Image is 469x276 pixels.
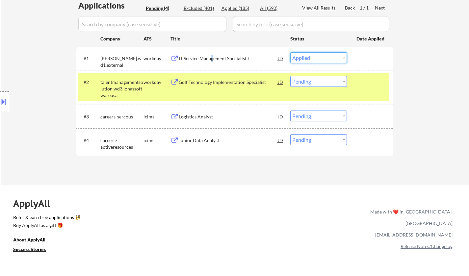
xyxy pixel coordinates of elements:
[13,246,55,254] a: Success Stories
[78,2,143,10] div: Applications
[345,5,355,11] div: Back
[375,232,453,238] a: [EMAIL_ADDRESS][DOMAIN_NAME]
[184,5,217,12] div: Excluded (401)
[13,198,58,209] div: ApplyAll
[368,206,453,229] div: Made with ❤️ in [GEOGRAPHIC_DATA], [GEOGRAPHIC_DATA]
[143,79,170,86] div: workday
[13,237,45,242] u: About ApplyAll
[170,36,284,42] div: Title
[143,36,170,42] div: ATS
[277,134,284,146] div: JD
[143,55,170,62] div: workday
[100,137,143,150] div: careers-aptiveresources
[146,5,179,12] div: Pending (4)
[100,55,143,68] div: [PERSON_NAME].wd1.external
[290,33,347,44] div: Status
[100,79,143,98] div: talentmanagementsolution.wd3.jonassoftwareusa
[401,243,453,249] a: Release Notes/Changelog
[302,5,337,11] div: View All Results
[13,215,233,222] a: Refer & earn free applications 👯‍♀️
[375,5,385,11] div: Next
[13,246,46,252] u: Success Stories
[179,113,278,120] div: Logistics Analyst
[78,16,226,32] input: Search by company (case sensitive)
[360,5,375,11] div: 1 / 1
[179,137,278,144] div: Junior Data Analyst
[143,137,170,144] div: icims
[100,36,143,42] div: Company
[179,55,278,62] div: IT Service Management Specialist I
[179,79,278,86] div: Golf Technology Implementation Specialist
[13,223,79,228] div: Buy ApplyAll as a gift 🎁
[260,5,293,12] div: All (590)
[356,36,385,42] div: Date Applied
[277,76,284,88] div: JD
[143,113,170,120] div: icims
[100,113,143,120] div: careers-sercous
[13,222,79,230] a: Buy ApplyAll as a gift 🎁
[277,52,284,64] div: JD
[13,237,55,245] a: About ApplyAll
[277,111,284,122] div: JD
[221,5,254,12] div: Applied (185)
[233,16,389,32] input: Search by title (case sensitive)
